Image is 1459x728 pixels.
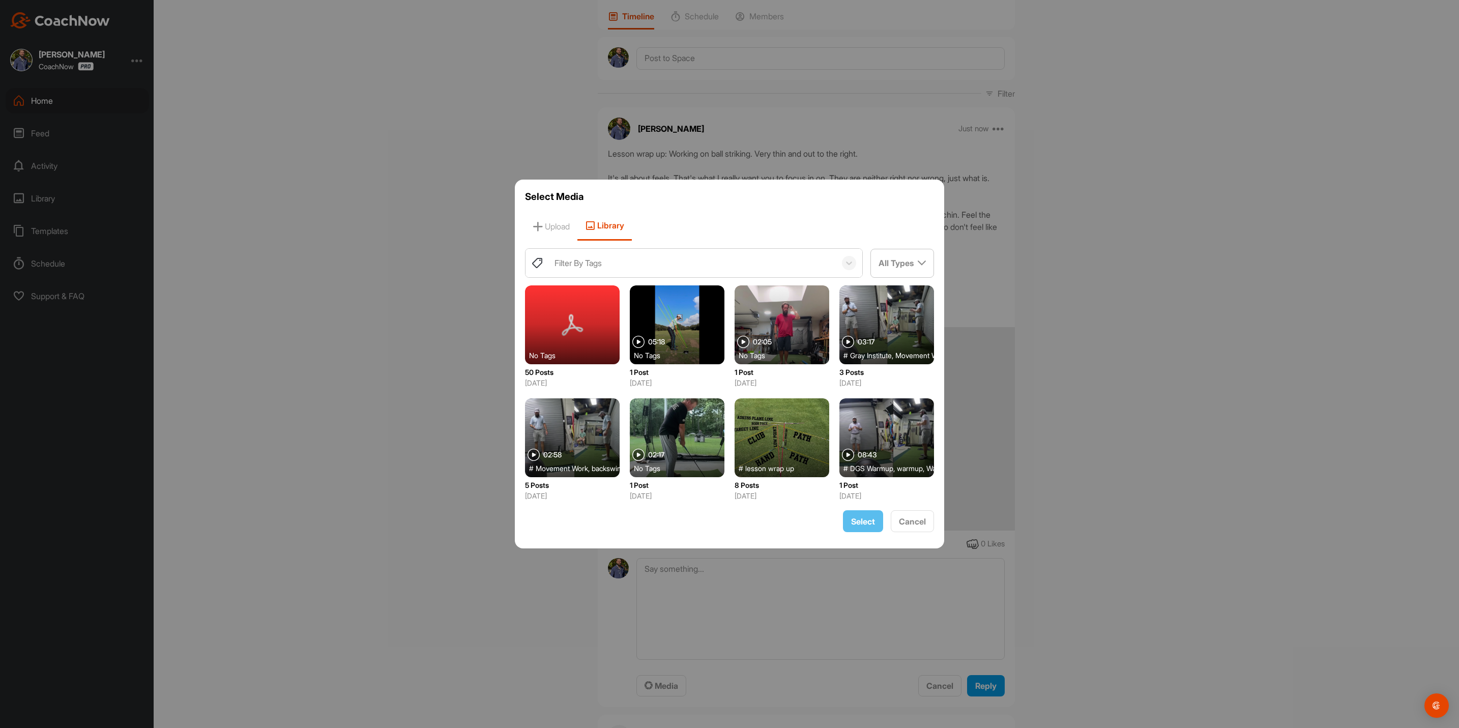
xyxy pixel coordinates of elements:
[1424,693,1449,718] div: Open Intercom Messenger
[839,490,934,501] p: [DATE]
[648,451,665,458] span: 02:17
[735,490,829,501] p: [DATE]
[891,510,934,532] button: Cancel
[634,463,728,473] div: No Tags
[630,490,724,501] p: [DATE]
[843,463,938,473] div: #
[632,449,645,461] img: play
[525,480,620,490] p: 5 Posts
[632,336,645,348] img: play
[630,377,724,388] p: [DATE]
[543,451,562,458] span: 02:58
[843,350,938,360] div: #
[528,449,540,461] img: play
[737,336,749,348] img: play
[839,367,934,377] p: 3 Posts
[648,338,665,345] span: 05:18
[577,212,632,241] span: Library
[735,367,829,377] p: 1 Post
[850,463,895,473] span: DGS Warmup ,
[735,480,829,490] p: 8 Posts
[842,336,854,348] img: play
[745,463,794,473] span: lesson wrap up
[525,212,577,241] span: Upload
[842,449,854,461] img: play
[858,451,877,458] span: 08:43
[851,516,875,527] span: Select
[839,480,934,490] p: 1 Post
[630,367,724,377] p: 1 Post
[630,480,724,490] p: 1 Post
[739,350,833,360] div: No Tags
[850,350,893,360] span: Gray Institute ,
[858,338,875,345] span: 03:17
[895,350,949,360] span: Movement Work ,
[592,463,627,473] span: backswing ,
[871,249,933,277] div: All Types
[843,510,883,532] button: Select
[536,463,590,473] span: Movement Work ,
[529,350,624,360] div: No Tags
[525,190,934,204] h3: Select Media
[555,257,602,269] div: Filter By Tags
[735,377,829,388] p: [DATE]
[739,463,833,473] div: #
[926,463,1003,473] span: Warmup - Gray Institute ,
[525,367,620,377] p: 50 Posts
[529,463,624,473] div: #
[839,377,934,388] p: [DATE]
[753,338,772,345] span: 02:05
[531,257,543,269] img: tags
[897,463,924,473] span: warmup ,
[634,350,728,360] div: No Tags
[525,377,620,388] p: [DATE]
[899,516,926,527] span: Cancel
[525,490,620,501] p: [DATE]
